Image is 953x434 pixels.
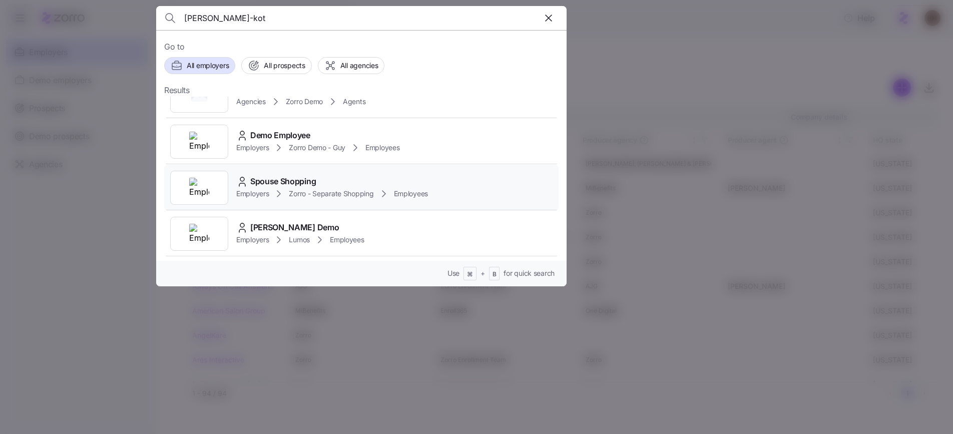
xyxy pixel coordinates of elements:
span: for quick search [504,268,555,278]
span: Demo Employee [250,129,310,142]
span: B [493,270,497,279]
span: Zorro Demo [286,97,323,107]
button: All employers [164,57,235,74]
span: Use [447,268,459,278]
img: Employer logo [189,224,209,244]
span: All agencies [340,61,378,71]
span: Agencies [236,97,266,107]
span: + [481,268,485,278]
span: Agents [343,97,365,107]
span: Zorro - Separate Shopping [289,189,373,199]
button: All agencies [318,57,385,74]
span: Employers [236,235,269,245]
button: All prospects [241,57,311,74]
img: Employer logo [189,132,209,152]
span: Employees [394,189,428,199]
span: Spouse Shopping [250,175,316,188]
span: ⌘ [467,270,473,279]
span: Employees [365,143,399,153]
span: Zorro Demo - Guy [289,143,345,153]
span: All employers [187,61,229,71]
span: Lumos [289,235,310,245]
span: Go to [164,41,559,53]
span: Results [164,84,190,97]
span: Employees [330,235,364,245]
span: [PERSON_NAME] Demo [250,221,339,234]
span: All prospects [264,61,305,71]
img: Employer logo [189,178,209,198]
span: Employers [236,143,269,153]
span: Employers [236,189,269,199]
